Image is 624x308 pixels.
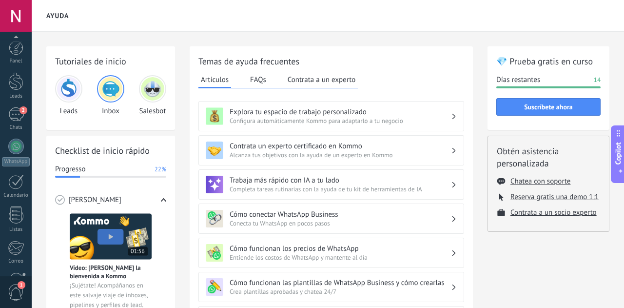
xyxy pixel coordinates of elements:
[2,258,30,265] div: Correo
[55,144,166,157] h2: Checklist de inicio rápido
[230,151,451,159] span: Alcanza tus objetivos con la ayuda de un experto en Kommo
[2,93,30,100] div: Leads
[230,219,451,227] span: Conecta tu WhatsApp en pocos pasos
[2,226,30,233] div: Listas
[496,75,540,85] span: Días restantes
[198,72,231,88] button: Artículos
[2,192,30,199] div: Calendario
[230,142,451,151] h3: Contrata un experto certificado en Kommo
[55,55,166,67] h2: Tutoriales de inicio
[496,55,601,67] h2: 💎 Prueba gratis en curso
[230,176,451,185] h3: Trabaja más rápido con IA a tu lado
[496,98,601,116] button: Suscríbete ahora
[69,195,121,205] span: [PERSON_NAME]
[230,117,451,125] span: Configura automáticamente Kommo para adaptarlo a tu negocio
[285,72,358,87] button: Contrata a un experto
[230,278,451,287] h3: Cómo funcionan las plantillas de WhatsApp Business y cómo crearlas
[230,185,451,193] span: Completa tareas rutinarias con la ayuda de tu kit de herramientas de IA
[19,106,27,114] span: 2
[248,72,269,87] button: FAQs
[2,157,30,166] div: WhatsApp
[230,253,451,262] span: Entiende los costos de WhatsApp y mantente al día
[524,103,573,110] span: Suscríbete ahora
[230,244,451,253] h3: Cómo funcionan los precios de WhatsApp
[497,145,600,169] h2: Obtén asistencia personalizada
[594,75,601,85] span: 14
[155,164,166,174] span: 22%
[2,124,30,131] div: Chats
[139,75,166,116] div: Salesbot
[230,107,451,117] h3: Explora tu espacio de trabajo personalizado
[55,164,85,174] span: Progresso
[510,177,570,186] button: Chatea con soporte
[70,264,152,280] span: Vídeo: [PERSON_NAME] la bienvenida a Kommo
[510,208,597,217] button: Contrata a un socio experto
[510,192,599,202] button: Reserva gratis una demo 1:1
[230,287,451,296] span: Crea plantillas aprobadas y chatea 24/7
[198,55,464,67] h2: Temas de ayuda frecuentes
[55,75,82,116] div: Leads
[613,142,623,164] span: Copilot
[97,75,124,116] div: Inbox
[70,213,152,260] img: Meet video
[18,281,25,289] span: 1
[2,58,30,64] div: Panel
[230,210,451,219] h3: Cómo conectar WhatsApp Business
